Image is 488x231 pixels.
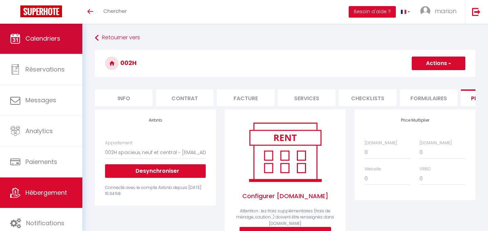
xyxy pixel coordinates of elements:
[435,7,456,15] span: marion
[420,6,430,16] img: ...
[156,89,213,106] li: Contrat
[400,89,457,106] li: Formulaires
[95,32,475,44] a: Retourner vers
[420,166,431,172] label: VRBO
[105,140,133,146] label: Appartement
[25,188,67,197] span: Hébergement
[25,157,57,166] span: Paiements
[25,127,53,135] span: Analytics
[105,164,206,178] button: Desynchroniser
[365,118,465,123] h4: Price Multiplier
[25,34,60,43] span: Calendriers
[105,118,206,123] h4: Airbnb
[235,185,335,208] span: Configurer [DOMAIN_NAME]
[20,5,62,17] img: Super Booking
[103,7,127,15] span: Chercher
[349,6,396,18] button: Besoin d'aide ?
[26,219,64,227] span: Notifications
[236,208,334,227] span: Attention : les frais supplémentaires (frais de ménage, caution...) doivent être renseignés dans ...
[95,89,152,106] li: Info
[105,185,206,197] div: Connecté avec le compte Airbnb depuis [DATE] 15:34:58
[339,89,396,106] li: Checklists
[472,7,481,16] img: logout
[365,140,397,146] label: [DOMAIN_NAME]
[242,120,328,185] img: rent.png
[365,166,381,172] label: Website
[420,140,452,146] label: [DOMAIN_NAME]
[25,96,56,104] span: Messages
[412,57,465,70] button: Actions
[25,65,65,73] span: Réservations
[217,89,274,106] li: Facture
[278,89,335,106] li: Services
[95,50,475,77] h3: 002H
